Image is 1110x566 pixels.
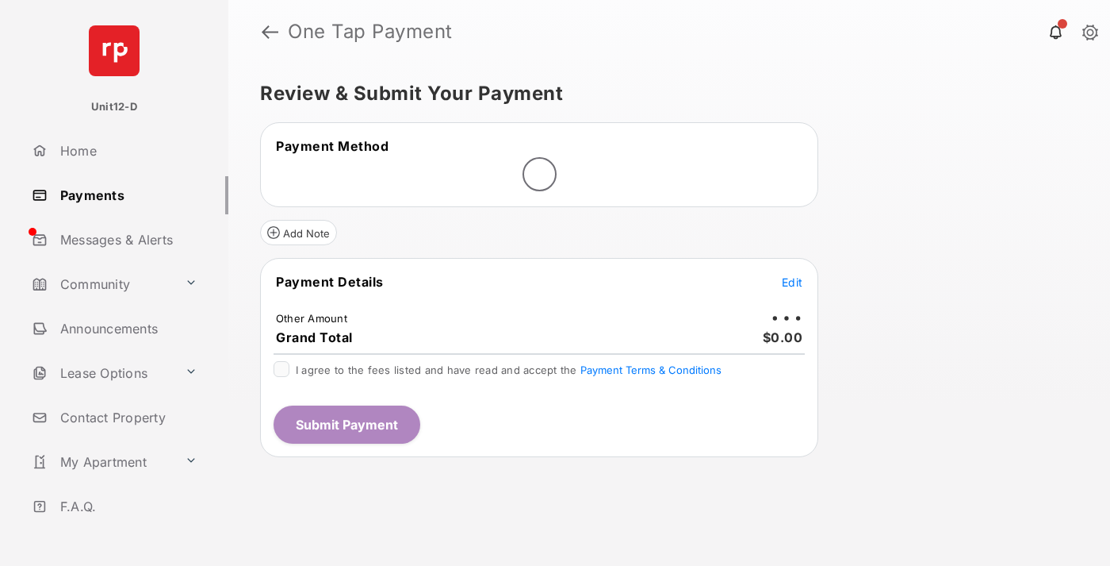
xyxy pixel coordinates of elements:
[25,265,178,303] a: Community
[276,274,384,290] span: Payment Details
[580,364,721,376] button: I agree to the fees listed and have read and accept the
[276,329,353,345] span: Grand Total
[25,399,228,437] a: Contact Property
[260,220,337,245] button: Add Note
[782,274,802,290] button: Edit
[275,311,348,325] td: Other Amount
[25,443,178,481] a: My Apartment
[91,99,137,115] p: Unit12-D
[276,138,388,154] span: Payment Method
[25,176,228,214] a: Payments
[25,221,228,259] a: Messages & Alerts
[25,132,228,170] a: Home
[25,487,228,526] a: F.A.Q.
[782,275,802,289] span: Edit
[25,354,178,392] a: Lease Options
[288,22,453,41] strong: One Tap Payment
[274,406,420,444] button: Submit Payment
[296,364,721,376] span: I agree to the fees listed and have read and accept the
[763,329,803,345] span: $0.00
[25,310,228,348] a: Announcements
[89,25,140,76] img: svg+xml;base64,PHN2ZyB4bWxucz0iaHR0cDovL3d3dy53My5vcmcvMjAwMC9zdmciIHdpZHRoPSI2NCIgaGVpZ2h0PSI2NC...
[260,84,1066,103] h5: Review & Submit Your Payment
